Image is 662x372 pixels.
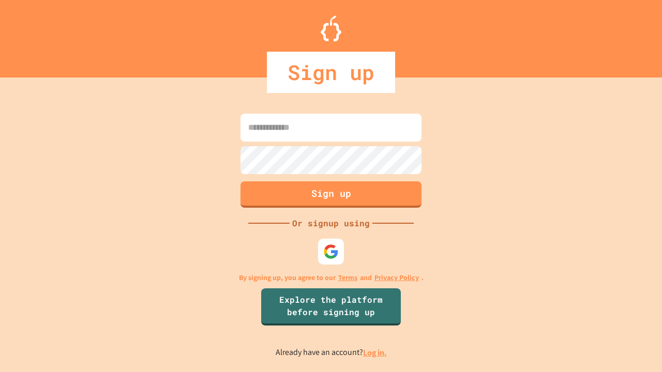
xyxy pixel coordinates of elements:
[321,16,341,41] img: Logo.svg
[374,272,419,283] a: Privacy Policy
[239,272,424,283] p: By signing up, you agree to our and .
[276,346,387,359] p: Already have an account?
[323,244,339,259] img: google-icon.svg
[363,347,387,358] a: Log in.
[267,52,395,93] div: Sign up
[290,217,372,229] div: Or signup using
[261,288,401,326] a: Explore the platform before signing up
[240,181,422,208] button: Sign up
[338,272,357,283] a: Terms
